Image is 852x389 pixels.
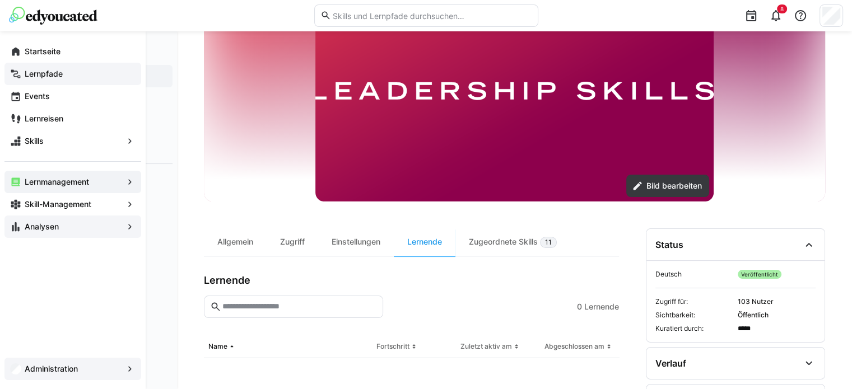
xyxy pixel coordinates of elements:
[318,228,394,256] div: Einstellungen
[460,342,512,351] div: Zuletzt aktiv am
[655,311,733,320] span: Sichtbarkeit:
[584,301,619,312] span: Lernende
[204,274,250,287] h3: Lernende
[204,228,267,256] div: Allgemein
[738,270,781,279] span: Veröffentlicht
[208,342,227,351] div: Name
[738,311,816,320] span: Öffentlich
[331,11,532,21] input: Skills und Lernpfade durchsuchen…
[545,238,552,247] span: 11
[376,342,409,351] div: Fortschritt
[655,297,733,306] span: Zugriff für:
[544,342,604,351] div: Abgeschlossen am
[645,180,704,191] span: Bild bearbeiten
[655,239,683,250] div: Status
[267,228,318,256] div: Zugriff
[655,270,733,279] span: Deutsch
[394,228,455,256] div: Lernende
[655,358,686,369] div: Verlauf
[455,228,570,256] div: Zugeordnete Skills
[655,324,733,333] span: Kuratiert durch:
[626,175,709,197] button: Bild bearbeiten
[577,301,582,312] span: 0
[780,6,784,12] span: 8
[738,297,816,306] span: 103 Nutzer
